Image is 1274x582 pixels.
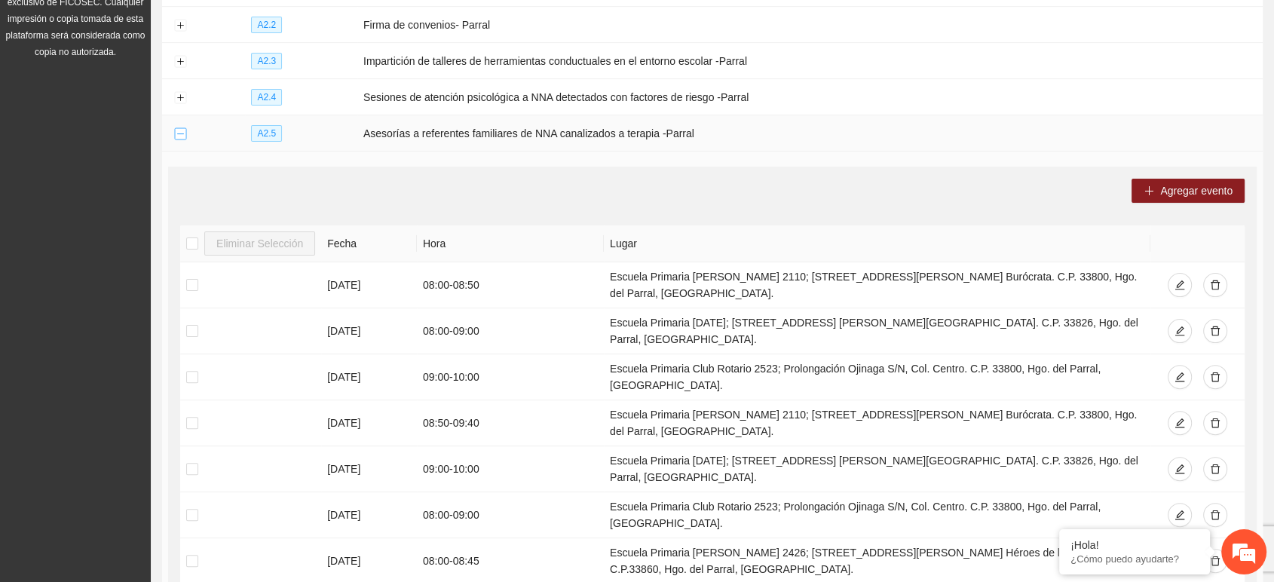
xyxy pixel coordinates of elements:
[1174,280,1185,292] span: edit
[1210,464,1220,476] span: delete
[604,354,1150,400] td: Escuela Primaria Club Rotario 2523; Prolongación Ojinaga S/N, Col. Centro. C.P. 33800, Hgo. del P...
[1203,549,1227,573] button: delete
[604,446,1150,492] td: Escuela Primaria [DATE]; [STREET_ADDRESS] [PERSON_NAME][GEOGRAPHIC_DATA]. C.P. 33826, Hgo. del Pa...
[1210,280,1220,292] span: delete
[604,400,1150,446] td: Escuela Primaria [PERSON_NAME] 2110; [STREET_ADDRESS][PERSON_NAME] Burócrata. C.P. 33800, Hgo. de...
[1168,503,1192,527] button: edit
[1203,365,1227,389] button: delete
[1203,503,1227,527] button: delete
[174,128,186,140] button: Collapse row
[1168,457,1192,481] button: edit
[321,492,417,538] td: [DATE]
[1168,365,1192,389] button: edit
[1203,273,1227,297] button: delete
[1174,372,1185,384] span: edit
[1070,553,1199,565] p: ¿Cómo puedo ayudarte?
[8,412,287,464] textarea: Escriba su mensaje y pulse “Intro”
[321,225,417,262] th: Fecha
[604,492,1150,538] td: Escuela Primaria Club Rotario 2523; Prolongación Ojinaga S/N, Col. Centro. C.P. 33800, Hgo. del P...
[357,79,1263,115] td: Sesiones de atención psicológica a NNA detectados con factores de riesgo -Parral
[1210,418,1220,430] span: delete
[321,262,417,308] td: [DATE]
[174,56,186,68] button: Expand row
[1203,411,1227,435] button: delete
[1160,182,1233,199] span: Agregar evento
[357,7,1263,43] td: Firma de convenios- Parral
[251,125,282,142] span: A2.5
[1210,510,1220,522] span: delete
[247,8,283,44] div: Minimizar ventana de chat en vivo
[417,446,604,492] td: 09:00 - 10:00
[1168,319,1192,343] button: edit
[1168,273,1192,297] button: edit
[1210,556,1220,568] span: delete
[417,225,604,262] th: Hora
[1070,539,1199,551] div: ¡Hola!
[1203,319,1227,343] button: delete
[321,400,417,446] td: [DATE]
[417,492,604,538] td: 08:00 - 09:00
[417,262,604,308] td: 08:00 - 08:50
[604,225,1150,262] th: Lugar
[251,89,282,106] span: A2.4
[1168,411,1192,435] button: edit
[251,17,282,33] span: A2.2
[1132,179,1245,203] button: plusAgregar evento
[78,77,253,96] div: Chatee con nosotros ahora
[604,308,1150,354] td: Escuela Primaria [DATE]; [STREET_ADDRESS] [PERSON_NAME][GEOGRAPHIC_DATA]. C.P. 33826, Hgo. del Pa...
[321,354,417,400] td: [DATE]
[357,115,1263,152] td: Asesorías a referentes familiares de NNA canalizados a terapia -Parral
[417,354,604,400] td: 09:00 - 10:00
[174,20,186,32] button: Expand row
[174,92,186,104] button: Expand row
[321,446,417,492] td: [DATE]
[417,308,604,354] td: 08:00 - 09:00
[1203,457,1227,481] button: delete
[1174,326,1185,338] span: edit
[1174,510,1185,522] span: edit
[604,262,1150,308] td: Escuela Primaria [PERSON_NAME] 2110; [STREET_ADDRESS][PERSON_NAME] Burócrata. C.P. 33800, Hgo. de...
[251,53,282,69] span: A2.3
[321,308,417,354] td: [DATE]
[1210,326,1220,338] span: delete
[1210,372,1220,384] span: delete
[1144,185,1154,198] span: plus
[1174,418,1185,430] span: edit
[357,43,1263,79] td: Impartición de talleres de herramientas conductuales en el entorno escolar -Parral
[87,201,208,354] span: Estamos en línea.
[417,400,604,446] td: 08:50 - 09:40
[204,231,315,256] button: Eliminar Selección
[1174,464,1185,476] span: edit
